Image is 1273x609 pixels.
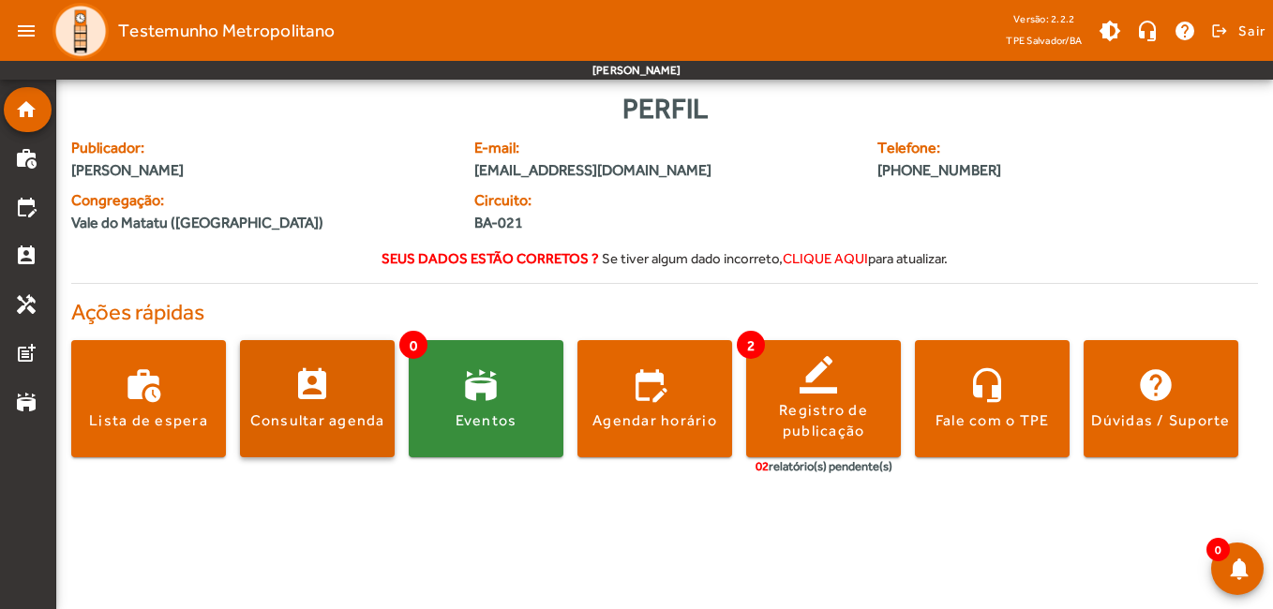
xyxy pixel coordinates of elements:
div: Agendar horário [592,410,717,431]
a: Testemunho Metropolitano [45,3,335,59]
span: [PERSON_NAME] [71,159,452,182]
strong: Seus dados estão corretos ? [382,250,599,266]
mat-icon: stadium [15,391,37,413]
mat-icon: home [15,98,37,121]
div: Versão: 2.2.2 [1006,7,1082,31]
span: Publicador: [71,137,452,159]
h4: Ações rápidas [71,299,1258,326]
span: 0 [399,331,427,359]
div: Fale com o TPE [936,410,1050,431]
mat-icon: work_history [15,147,37,170]
div: Eventos [456,410,517,431]
span: BA-021 [474,212,653,234]
img: Logo TPE [52,3,109,59]
button: Dúvidas / Suporte [1084,340,1238,457]
span: E-mail: [474,137,855,159]
mat-icon: handyman [15,293,37,316]
span: Sair [1238,16,1266,46]
button: Sair [1208,17,1266,45]
span: Testemunho Metropolitano [118,16,335,46]
span: Congregação: [71,189,452,212]
span: [PHONE_NUMBER] [877,159,1158,182]
span: Circuito: [474,189,653,212]
span: 02 [756,459,769,473]
span: Vale do Matatu ([GEOGRAPHIC_DATA]) [71,212,323,234]
span: 0 [1206,538,1230,561]
div: Dúvidas / Suporte [1091,410,1230,431]
mat-icon: post_add [15,342,37,364]
button: Eventos [409,340,563,457]
mat-icon: menu [7,12,45,50]
div: relatório(s) pendente(s) [756,457,892,476]
span: 2 [737,331,765,359]
span: [EMAIL_ADDRESS][DOMAIN_NAME] [474,159,855,182]
span: clique aqui [783,250,868,266]
span: Telefone: [877,137,1158,159]
button: Consultar agenda [240,340,395,457]
button: Lista de espera [71,340,226,457]
div: Lista de espera [89,410,208,431]
span: TPE Salvador/BA [1006,31,1082,50]
div: Registro de publicação [746,400,901,442]
div: Perfil [71,87,1258,129]
button: Registro de publicação [746,340,901,457]
mat-icon: perm_contact_calendar [15,245,37,267]
span: Se tiver algum dado incorreto, para atualizar. [602,250,948,266]
button: Agendar horário [577,340,732,457]
button: Fale com o TPE [915,340,1070,457]
div: Consultar agenda [250,410,385,431]
mat-icon: edit_calendar [15,196,37,218]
